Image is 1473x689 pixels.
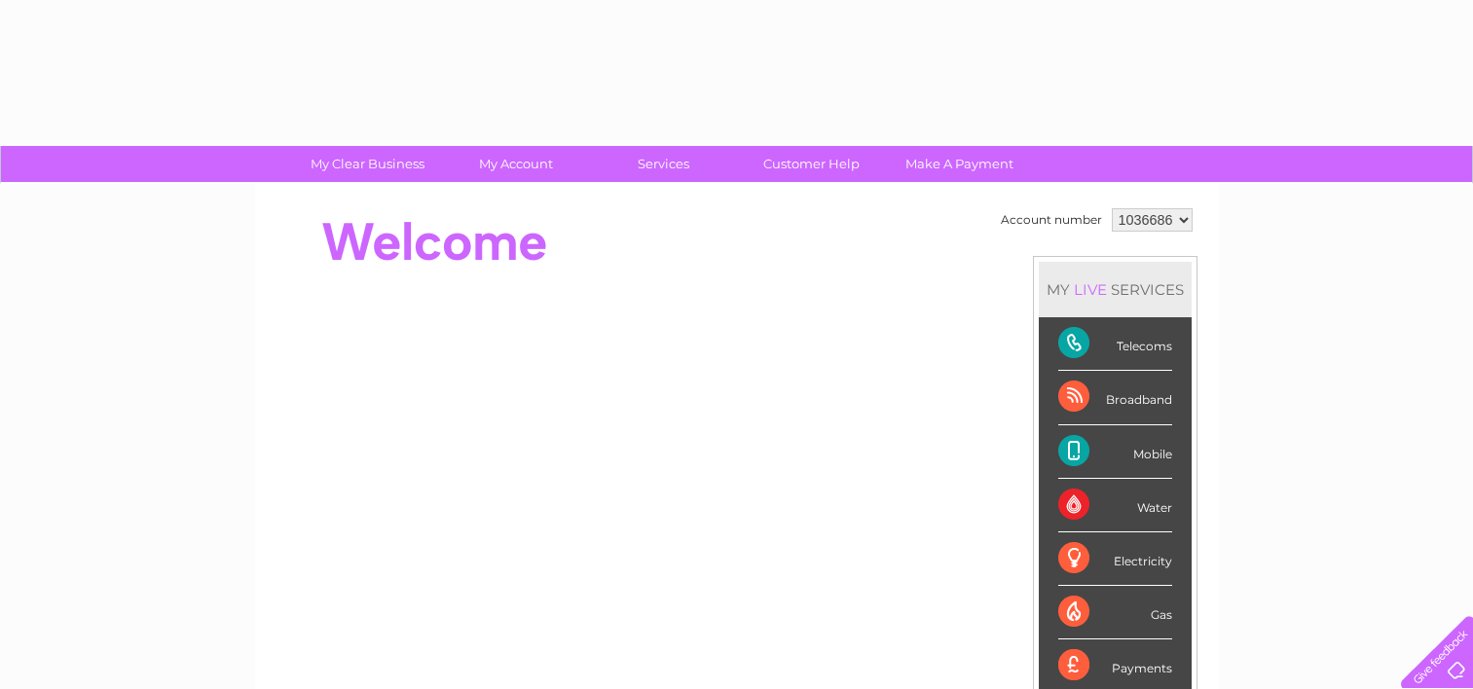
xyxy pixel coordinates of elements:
div: Broadband [1058,371,1172,424]
div: Mobile [1058,425,1172,479]
a: Make A Payment [879,146,1040,182]
td: Account number [996,203,1107,236]
a: Customer Help [731,146,892,182]
a: My Clear Business [287,146,448,182]
div: Water [1058,479,1172,532]
div: Electricity [1058,532,1172,586]
a: Services [583,146,744,182]
div: Gas [1058,586,1172,639]
div: MY SERVICES [1039,262,1192,317]
a: My Account [435,146,596,182]
div: LIVE [1070,280,1111,299]
div: Telecoms [1058,317,1172,371]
